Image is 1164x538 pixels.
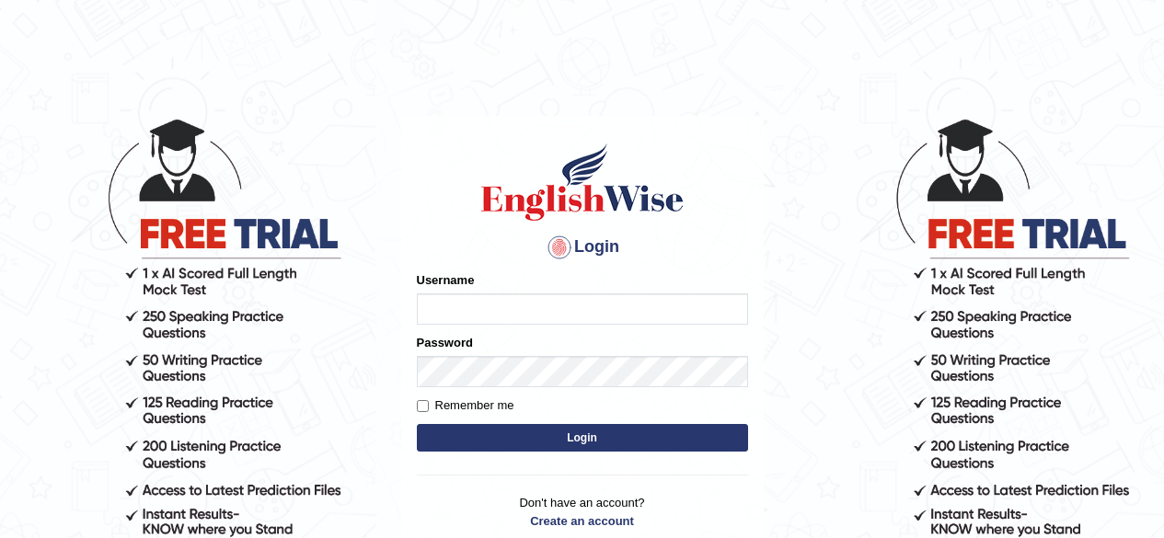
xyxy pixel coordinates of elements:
[417,400,429,412] input: Remember me
[478,141,687,223] img: Logo of English Wise sign in for intelligent practice with AI
[417,396,514,415] label: Remember me
[417,424,748,452] button: Login
[417,334,473,351] label: Password
[417,233,748,262] h4: Login
[417,512,748,530] a: Create an account
[417,271,475,289] label: Username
